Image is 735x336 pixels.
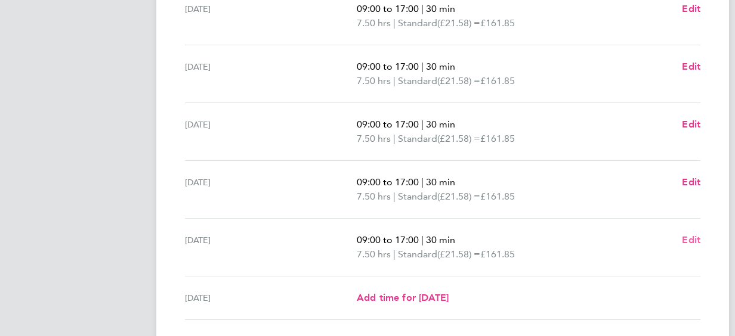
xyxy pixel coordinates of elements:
div: [DATE] [185,175,357,204]
span: (£21.58) = [437,191,480,202]
span: 7.50 hrs [357,248,391,260]
span: | [393,17,396,29]
span: | [421,119,424,130]
span: Edit [682,61,700,72]
span: | [393,248,396,260]
span: Edit [682,234,700,245]
span: 30 min [426,119,455,130]
span: 09:00 to 17:00 [357,3,419,14]
span: | [393,191,396,202]
span: 7.50 hrs [357,17,391,29]
span: Standard [398,247,437,262]
div: [DATE] [185,117,357,146]
a: Edit [682,233,700,247]
span: £161.85 [480,133,515,144]
span: (£21.58) = [437,17,480,29]
span: | [393,75,396,86]
span: 30 min [426,61,455,72]
span: Edit [682,119,700,130]
span: Standard [398,132,437,146]
span: 09:00 to 17:00 [357,176,419,188]
span: Add time for [DATE] [357,292,449,303]
span: Standard [398,74,437,88]
span: | [421,176,424,188]
span: | [421,234,424,245]
span: (£21.58) = [437,133,480,144]
span: (£21.58) = [437,248,480,260]
a: Edit [682,2,700,16]
span: Standard [398,189,437,204]
span: 30 min [426,176,455,188]
a: Edit [682,175,700,189]
a: Add time for [DATE] [357,291,449,305]
span: | [421,61,424,72]
span: 09:00 to 17:00 [357,61,419,72]
a: Edit [682,60,700,74]
a: Edit [682,117,700,132]
span: £161.85 [480,191,515,202]
span: 7.50 hrs [357,191,391,202]
span: £161.85 [480,17,515,29]
span: 7.50 hrs [357,75,391,86]
div: [DATE] [185,291,357,305]
div: [DATE] [185,2,357,30]
span: 7.50 hrs [357,133,391,144]
div: [DATE] [185,233,357,262]
span: (£21.58) = [437,75,480,86]
div: [DATE] [185,60,357,88]
span: 09:00 to 17:00 [357,119,419,130]
span: Standard [398,16,437,30]
span: 30 min [426,3,455,14]
span: | [393,133,396,144]
span: 09:00 to 17:00 [357,234,419,245]
span: £161.85 [480,75,515,86]
span: 30 min [426,234,455,245]
span: Edit [682,3,700,14]
span: £161.85 [480,248,515,260]
span: | [421,3,424,14]
span: Edit [682,176,700,188]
